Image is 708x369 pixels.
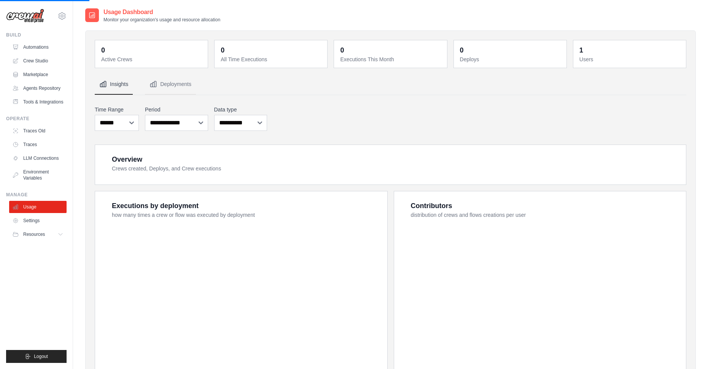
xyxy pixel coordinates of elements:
[6,192,67,198] div: Manage
[221,56,323,63] dt: All Time Executions
[9,55,67,67] a: Crew Studio
[9,138,67,151] a: Traces
[9,96,67,108] a: Tools & Integrations
[460,45,464,56] div: 0
[411,200,452,211] div: Contributors
[6,116,67,122] div: Operate
[214,106,267,113] label: Data type
[6,32,67,38] div: Build
[340,56,442,63] dt: Executions This Month
[95,74,133,95] button: Insights
[34,353,48,359] span: Logout
[95,74,686,95] nav: Tabs
[9,152,67,164] a: LLM Connections
[6,350,67,363] button: Logout
[23,231,45,237] span: Resources
[9,166,67,184] a: Environment Variables
[145,74,196,95] button: Deployments
[9,201,67,213] a: Usage
[112,211,378,219] dt: how many times a crew or flow was executed by deployment
[9,82,67,94] a: Agents Repository
[101,45,105,56] div: 0
[103,17,220,23] p: Monitor your organization's usage and resource allocation
[411,211,677,219] dt: distribution of crews and flows creations per user
[340,45,344,56] div: 0
[112,200,199,211] div: Executions by deployment
[9,228,67,240] button: Resources
[579,45,583,56] div: 1
[9,215,67,227] a: Settings
[9,68,67,81] a: Marketplace
[103,8,220,17] h2: Usage Dashboard
[9,41,67,53] a: Automations
[112,165,677,172] dt: Crews created, Deploys, and Crew executions
[460,56,562,63] dt: Deploys
[221,45,224,56] div: 0
[579,56,681,63] dt: Users
[95,106,139,113] label: Time Range
[6,9,44,23] img: Logo
[112,154,142,165] div: Overview
[101,56,203,63] dt: Active Crews
[145,106,208,113] label: Period
[9,125,67,137] a: Traces Old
